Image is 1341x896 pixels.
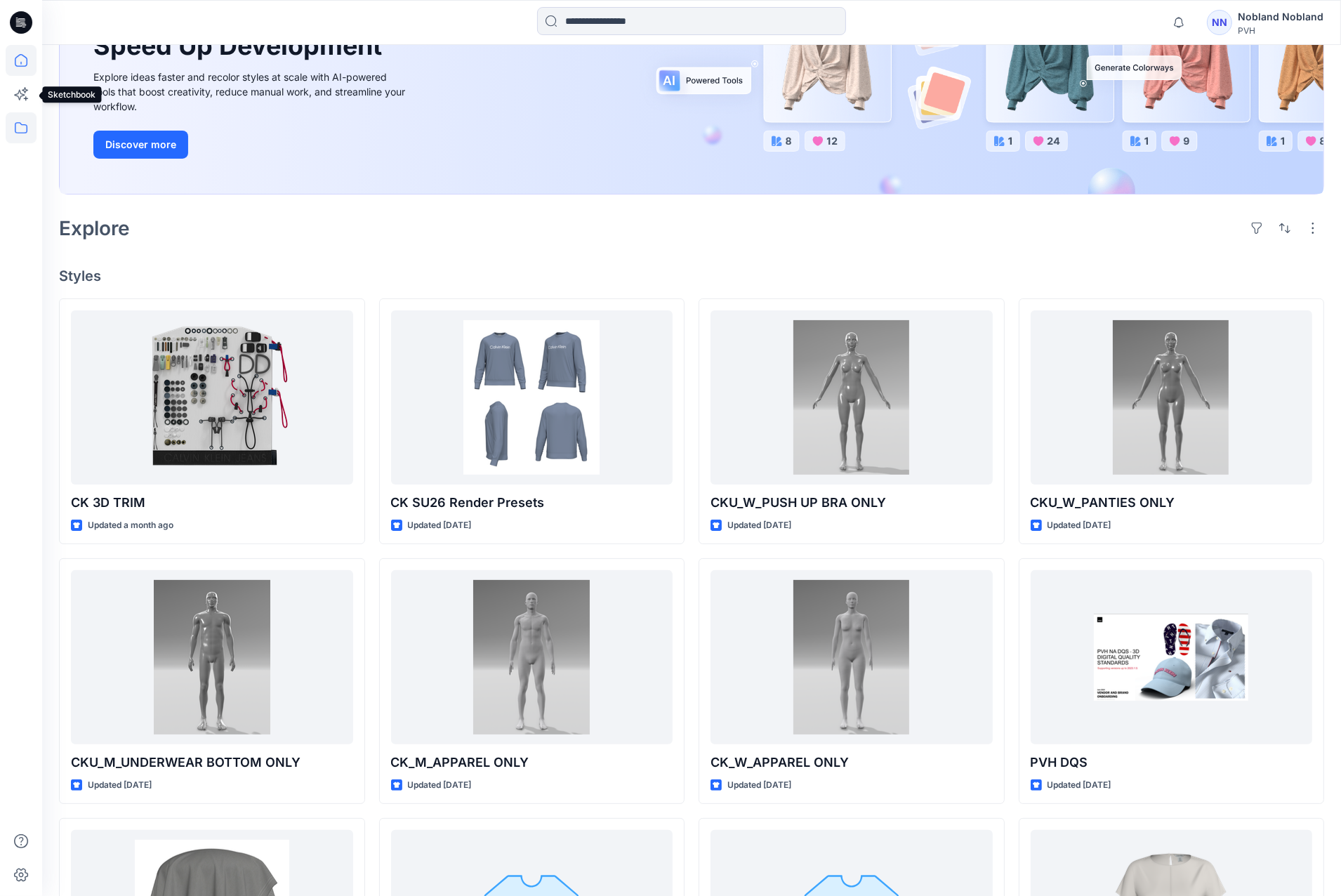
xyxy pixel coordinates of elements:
p: PVH DQS [1031,753,1313,772]
div: PVH [1238,25,1323,36]
p: CKU_W_PANTIES ONLY [1031,493,1313,513]
div: NN [1207,10,1232,35]
p: CK SU26 Render Presets [391,493,673,513]
p: Updated [DATE] [727,778,791,793]
p: Updated [DATE] [408,778,472,793]
p: CKU_W_PUSH UP BRA ONLY [711,493,993,513]
a: CK 3D TRIM [71,310,353,484]
a: CK SU26 Render Presets [391,310,673,484]
p: CK 3D TRIM [71,493,353,513]
p: CKU_M_UNDERWEAR BOTTOM ONLY [71,753,353,772]
p: Updated [DATE] [1048,778,1111,793]
p: Updated [DATE] [408,518,472,533]
a: CKU_W_PANTIES ONLY [1031,310,1313,484]
p: Updated a month ago [88,518,173,533]
p: Updated [DATE] [727,518,791,533]
p: CK_M_APPAREL ONLY [391,753,673,772]
a: CK_W_APPAREL ONLY [711,570,993,744]
a: Discover more [93,131,409,159]
div: Explore ideas faster and recolor styles at scale with AI-powered tools that boost creativity, red... [93,70,409,114]
div: Nobland Nobland [1238,8,1323,25]
button: Discover more [93,131,188,159]
a: CK_M_APPAREL ONLY [391,570,673,744]
p: CK_W_APPAREL ONLY [711,753,993,772]
a: CKU_M_UNDERWEAR BOTTOM ONLY [71,570,353,744]
a: PVH DQS [1031,570,1313,744]
p: Updated [DATE] [1048,518,1111,533]
a: CKU_W_PUSH UP BRA ONLY [711,310,993,484]
h4: Styles [59,268,1324,284]
p: Updated [DATE] [88,778,152,793]
h2: Explore [59,217,130,239]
